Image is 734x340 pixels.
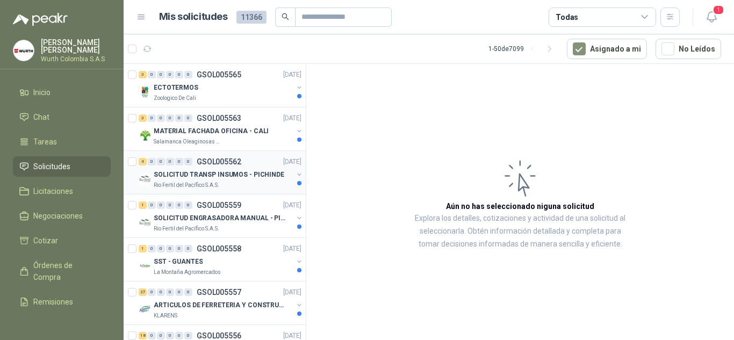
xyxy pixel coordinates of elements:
[13,107,111,127] a: Chat
[184,114,192,122] div: 0
[157,288,165,296] div: 0
[148,288,156,296] div: 0
[13,40,34,61] img: Company Logo
[33,111,49,123] span: Chat
[184,71,192,78] div: 0
[184,201,192,209] div: 0
[159,9,228,25] h1: Mis solicitudes
[197,201,241,209] p: GSOL005559
[33,161,70,172] span: Solicitudes
[166,158,174,165] div: 0
[41,56,111,62] p: Wurth Colombia S.A.S
[283,200,301,211] p: [DATE]
[656,39,721,59] button: No Leídos
[283,287,301,298] p: [DATE]
[33,296,73,308] span: Remisiones
[139,286,304,320] a: 27 0 0 0 0 0 GSOL005557[DATE] Company LogoARTICULOS DE FERRETERIA Y CONSTRUCCION EN GENERALKLARENS
[148,114,156,122] div: 0
[13,292,111,312] a: Remisiones
[13,206,111,226] a: Negociaciones
[41,39,111,54] p: [PERSON_NAME] [PERSON_NAME]
[488,40,558,57] div: 1 - 50 de 7099
[166,288,174,296] div: 0
[175,201,183,209] div: 0
[166,71,174,78] div: 0
[166,332,174,339] div: 0
[184,288,192,296] div: 0
[13,82,111,103] a: Inicio
[154,181,219,190] p: Rio Fertil del Pacífico S.A.S.
[567,39,647,59] button: Asignado a mi
[166,245,174,252] div: 0
[154,94,196,103] p: Zoologico De Cali
[175,71,183,78] div: 0
[154,83,198,93] p: ECTOTERMOS
[282,13,289,20] span: search
[154,312,177,320] p: KLARENS
[13,13,68,26] img: Logo peakr
[139,68,304,103] a: 3 0 0 0 0 0 GSOL005565[DATE] Company LogoECTOTERMOSZoologico De Cali
[139,201,147,209] div: 1
[184,158,192,165] div: 0
[283,244,301,254] p: [DATE]
[556,11,578,23] div: Todas
[148,245,156,252] div: 0
[148,332,156,339] div: 0
[13,230,111,251] a: Cotizar
[139,216,152,229] img: Company Logo
[13,255,111,287] a: Órdenes de Compra
[33,86,51,98] span: Inicio
[283,157,301,167] p: [DATE]
[197,71,241,78] p: GSOL005565
[175,245,183,252] div: 0
[154,257,203,267] p: SST - GUANTES
[154,268,221,277] p: La Montaña Agromercados
[154,225,219,233] p: Rio Fertil del Pacífico S.A.S.
[157,332,165,339] div: 0
[157,114,165,122] div: 0
[414,212,627,251] p: Explora los detalles, cotizaciones y actividad de una solicitud al seleccionarla. Obtén informaci...
[157,201,165,209] div: 0
[33,136,57,148] span: Tareas
[148,71,156,78] div: 0
[184,245,192,252] div: 0
[139,199,304,233] a: 1 0 0 0 0 0 GSOL005559[DATE] Company LogoSOLICITUD ENGRASADORA MANUAL - PICHINDERio Fertil del Pa...
[139,71,147,78] div: 3
[13,181,111,201] a: Licitaciones
[139,172,152,185] img: Company Logo
[283,70,301,80] p: [DATE]
[139,245,147,252] div: 1
[175,158,183,165] div: 0
[13,132,111,152] a: Tareas
[139,242,304,277] a: 1 0 0 0 0 0 GSOL005558[DATE] Company LogoSST - GUANTESLa Montaña Agromercados
[154,170,284,180] p: SOLICITUD TRANSP INSUMOS - PICHINDE
[175,332,183,339] div: 0
[175,114,183,122] div: 0
[236,11,267,24] span: 11366
[154,138,221,146] p: Salamanca Oleaginosas SAS
[157,245,165,252] div: 0
[713,5,724,15] span: 1
[702,8,721,27] button: 1
[157,71,165,78] div: 0
[197,114,241,122] p: GSOL005563
[197,245,241,252] p: GSOL005558
[148,201,156,209] div: 0
[197,332,241,339] p: GSOL005556
[175,288,183,296] div: 0
[139,129,152,142] img: Company Logo
[33,235,58,247] span: Cotizar
[33,185,73,197] span: Licitaciones
[139,259,152,272] img: Company Logo
[154,300,287,310] p: ARTICULOS DE FERRETERIA Y CONSTRUCCION EN GENERAL
[139,332,147,339] div: 18
[154,213,287,223] p: SOLICITUD ENGRASADORA MANUAL - PICHINDE
[283,113,301,124] p: [DATE]
[33,259,100,283] span: Órdenes de Compra
[197,158,241,165] p: GSOL005562
[157,158,165,165] div: 0
[166,201,174,209] div: 0
[139,288,147,296] div: 27
[139,155,304,190] a: 4 0 0 0 0 0 GSOL005562[DATE] Company LogoSOLICITUD TRANSP INSUMOS - PICHINDERio Fertil del Pacífi...
[184,332,192,339] div: 0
